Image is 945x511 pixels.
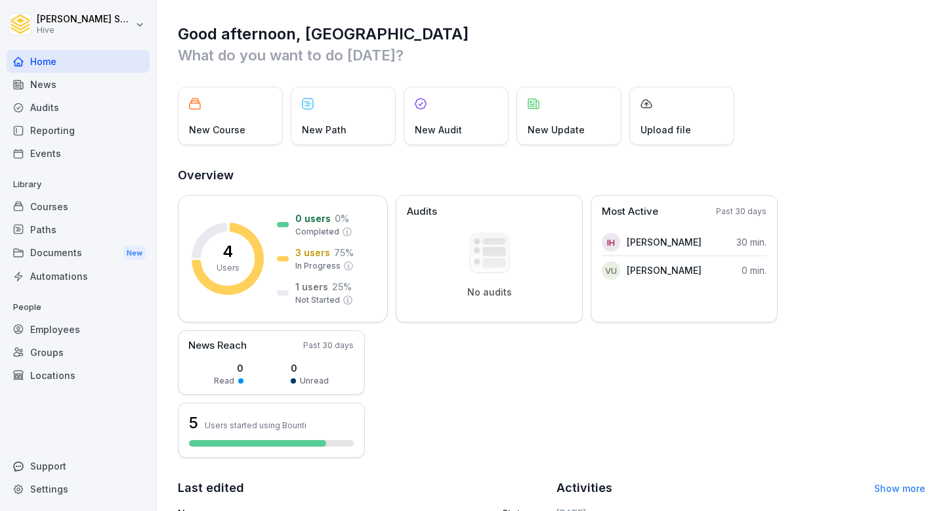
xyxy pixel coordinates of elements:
[627,263,702,277] p: [PERSON_NAME]
[295,260,341,272] p: In Progress
[415,123,462,137] p: New Audit
[295,226,339,238] p: Completed
[602,204,658,219] p: Most Active
[178,479,547,497] h2: Last edited
[295,294,340,306] p: Not Started
[123,246,146,261] div: New
[556,479,612,497] h2: Activities
[7,265,150,288] a: Automations
[300,375,329,387] p: Unread
[736,235,766,249] p: 30 min.
[334,246,354,259] p: 75 %
[407,204,437,219] p: Audits
[7,241,150,265] a: DocumentsNew
[742,263,766,277] p: 0 min.
[214,375,234,387] p: Read
[332,280,352,294] p: 25 %
[602,233,620,252] div: IH
[335,211,349,225] p: 0 %
[7,218,150,241] a: Paths
[295,280,328,294] p: 1 users
[7,241,150,265] div: Documents
[7,364,150,387] a: Locations
[7,142,150,165] a: Events
[217,262,240,274] p: Users
[7,73,150,96] a: News
[7,297,150,318] p: People
[303,340,354,351] p: Past 30 days
[627,235,702,249] p: [PERSON_NAME]
[178,24,925,45] h1: Good afternoon, [GEOGRAPHIC_DATA]
[874,483,925,494] a: Show more
[602,261,620,280] div: VU
[302,123,346,137] p: New Path
[467,286,512,298] p: No audits
[214,361,243,375] p: 0
[205,420,306,430] p: Users started using Bounti
[7,318,150,341] a: Employees
[291,361,329,375] p: 0
[7,455,150,478] div: Support
[7,478,150,500] a: Settings
[189,123,245,137] p: New Course
[7,50,150,73] a: Home
[37,26,133,35] p: Hive
[7,174,150,195] p: Library
[7,195,150,218] a: Courses
[528,123,585,137] p: New Update
[640,123,691,137] p: Upload file
[7,341,150,364] a: Groups
[7,96,150,119] a: Audits
[37,14,133,25] p: [PERSON_NAME] Shetty
[222,244,233,259] p: 4
[295,246,330,259] p: 3 users
[178,166,925,185] h2: Overview
[189,412,198,434] h3: 5
[188,338,247,353] p: News Reach
[7,119,150,142] a: Reporting
[178,45,925,66] p: What do you want to do [DATE]?
[295,211,331,225] p: 0 users
[716,206,766,217] p: Past 30 days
